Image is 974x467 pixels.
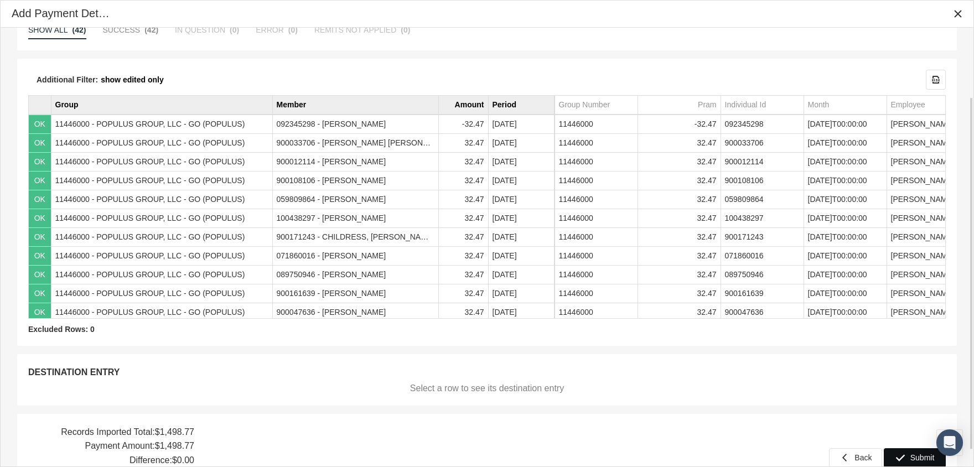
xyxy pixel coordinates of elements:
[28,25,68,34] span: SHOW ALL
[256,25,284,34] span: ERROR
[51,134,272,153] td: 11446000 - POPULUS GROUP, LLC - GO (POPULUS)
[488,153,555,172] td: [DATE]
[438,153,488,172] td: 32.47
[28,382,946,395] div: Select a row to see its destination entry
[488,266,555,284] td: [DATE]
[638,172,721,190] td: 32.47
[638,190,721,209] td: 32.47
[172,455,194,465] b: $0.00
[555,228,638,247] td: 11446000
[721,209,804,228] td: 100438297
[493,100,517,110] div: Period
[28,439,194,453] div: Payment Amount:
[29,172,51,190] td: OK
[37,75,98,84] span: Additional Filter:
[51,115,272,134] td: 11446000 - POPULUS GROUP, LLC - GO (POPULUS)
[438,228,488,247] td: 32.47
[29,190,51,209] td: OK
[854,453,872,462] span: Back
[51,153,272,172] td: 11446000 - POPULUS GROUP, LLC - GO (POPULUS)
[721,284,804,303] td: 900161639
[272,247,438,266] td: 071860016 - [PERSON_NAME]
[272,228,438,247] td: 900171243 - CHILDRESS, [PERSON_NAME]
[28,324,946,335] div: Excluded Rows: 0
[438,284,488,303] td: 32.47
[638,134,721,153] td: 32.47
[638,228,721,247] td: 32.47
[29,115,51,134] td: OK
[29,228,51,247] td: OK
[488,134,555,153] td: [DATE]
[721,266,804,284] td: 089750946
[277,100,307,110] div: Member
[438,134,488,153] td: 32.47
[887,209,970,228] td: [PERSON_NAME]
[887,228,970,247] td: [PERSON_NAME]
[28,70,946,319] div: Data grid
[721,247,804,266] td: 071860016
[438,247,488,266] td: 32.47
[721,190,804,209] td: 059809864
[891,100,925,110] div: Employee
[721,96,804,115] td: Column Individual Id
[29,153,51,172] td: OK
[55,100,79,110] div: Group
[438,172,488,190] td: 32.47
[28,365,125,379] span: DESTINATION ENTRY
[721,228,804,247] td: 900171243
[638,247,721,266] td: 32.47
[887,266,970,284] td: [PERSON_NAME]
[455,100,484,110] div: Amount
[804,209,887,228] td: [DATE]T00:00:00
[438,190,488,209] td: 32.47
[887,303,970,322] td: [PERSON_NAME]
[272,209,438,228] td: 100438297 - [PERSON_NAME]
[29,303,51,322] td: OK
[155,427,194,437] b: $1,498.77
[401,25,410,34] span: (0)
[488,284,555,303] td: [DATE]
[51,228,272,247] td: 11446000 - POPULUS GROUP, LLC - GO (POPULUS)
[438,266,488,284] td: 32.47
[101,75,164,84] a: show edited only
[272,96,438,115] td: Column Member
[887,115,970,134] td: [PERSON_NAME][GEOGRAPHIC_DATA]
[721,134,804,153] td: 900033706
[488,172,555,190] td: [DATE]
[272,190,438,209] td: 059809864 - [PERSON_NAME]
[948,4,968,24] div: Close
[29,96,51,115] td: Column
[698,100,716,110] div: Pram
[804,96,887,115] td: Column Month
[488,303,555,322] td: [DATE]
[721,115,804,134] td: 092345298
[555,303,638,322] td: 11446000
[51,172,272,190] td: 11446000 - POPULUS GROUP, LLC - GO (POPULUS)
[555,134,638,153] td: 11446000
[887,153,970,172] td: [PERSON_NAME]
[438,115,488,134] td: -32.47
[230,25,239,34] span: (0)
[51,303,272,322] td: 11446000 - POPULUS GROUP, LLC - GO (POPULUS)
[438,209,488,228] td: 32.47
[555,190,638,209] td: 11446000
[51,247,272,266] td: 11446000 - POPULUS GROUP, LLC - GO (POPULUS)
[29,284,51,303] td: OK
[808,100,830,110] div: Month
[638,115,721,134] td: -32.47
[804,284,887,303] td: [DATE]T00:00:00
[103,25,141,34] span: SUCCESS
[51,284,272,303] td: 11446000 - POPULUS GROUP, LLC - GO (POPULUS)
[288,25,298,34] span: (0)
[804,190,887,209] td: [DATE]T00:00:00
[555,209,638,228] td: 11446000
[887,96,970,115] td: Column Employee
[175,25,225,34] span: IN QUESTION
[555,266,638,284] td: 11446000
[488,96,555,115] td: Column Period
[144,25,158,34] span: (42)
[887,284,970,303] td: [PERSON_NAME]
[721,303,804,322] td: 900047636
[887,172,970,190] td: [PERSON_NAME]
[887,247,970,266] td: [PERSON_NAME]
